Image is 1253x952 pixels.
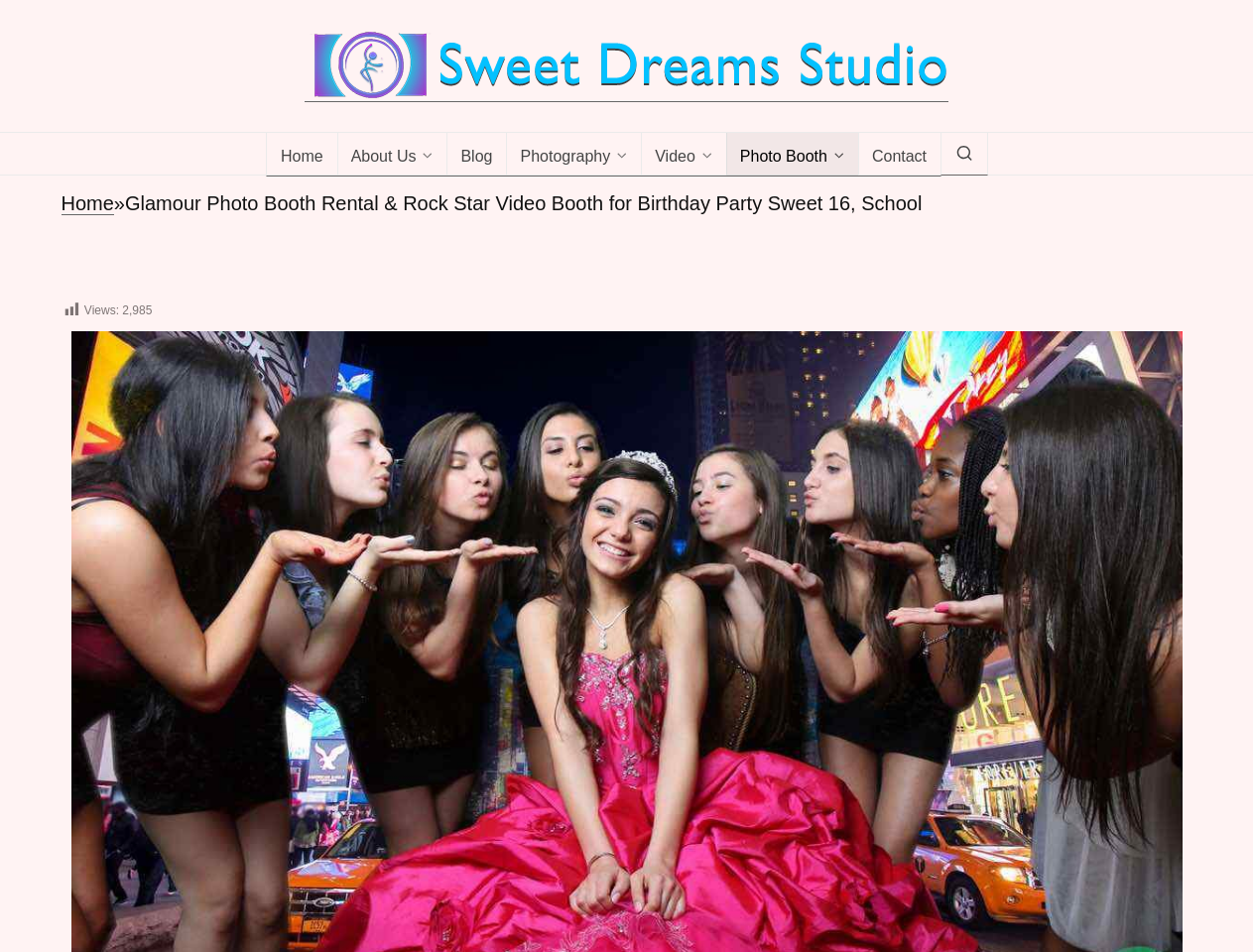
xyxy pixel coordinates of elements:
span: Photography [520,148,610,168]
span: Home [281,148,323,168]
img: Best Wedding Event Photography Photo Booth Videography NJ NY [305,30,948,101]
a: About Us [337,133,448,177]
span: Views: [84,303,119,317]
span: Video [655,148,695,168]
span: » [114,192,125,214]
a: Home [62,192,114,215]
a: Photography [506,133,642,177]
span: 2,985 [122,303,152,317]
a: Blog [446,133,507,177]
a: Home [266,133,338,177]
span: About Us [351,148,417,168]
a: Contact [858,133,941,177]
a: Video [641,133,727,177]
span: Glamour Photo Booth Rental & Rock Star Video Booth for Birthday Party Sweet 16, School [125,192,922,214]
span: Photo Booth [740,148,827,168]
span: Contact [872,148,927,168]
span: Blog [460,148,492,168]
a: Photo Booth [726,133,859,177]
nav: breadcrumbs [62,190,1192,217]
